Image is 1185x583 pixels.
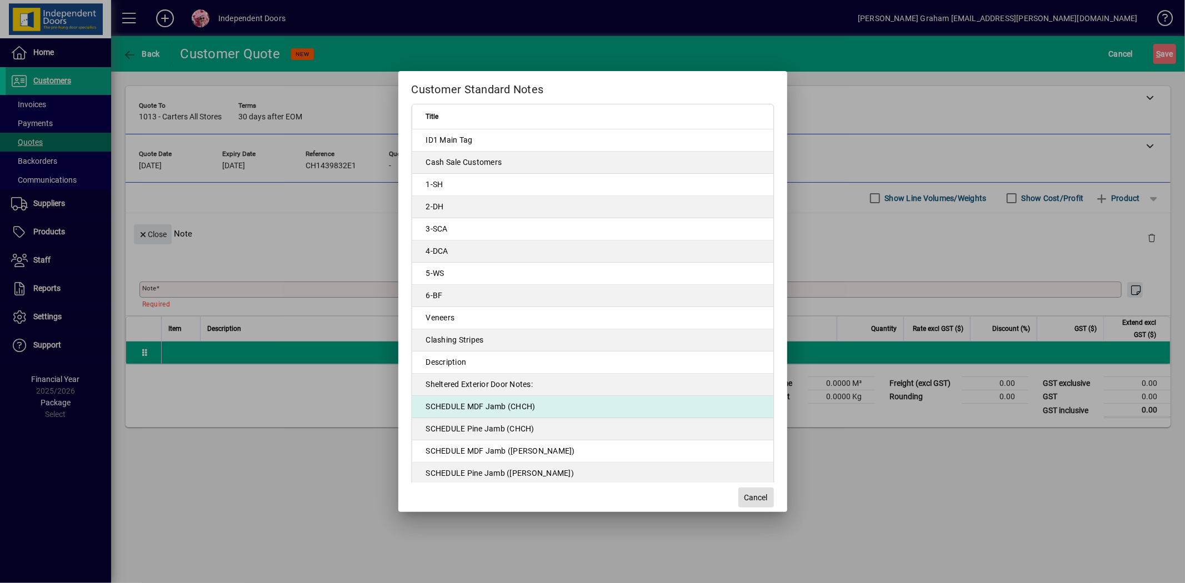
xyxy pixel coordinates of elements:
[398,71,787,103] h2: Customer Standard Notes
[412,174,773,196] td: 1-SH
[412,374,773,396] td: Sheltered Exterior Door Notes:
[412,263,773,285] td: 5-WS
[412,396,773,418] td: SCHEDULE MDF Jamb (CHCH)
[412,240,773,263] td: 4-DCA
[412,418,773,440] td: SCHEDULE Pine Jamb (CHCH)
[412,285,773,307] td: 6-BF
[412,463,773,485] td: SCHEDULE Pine Jamb ([PERSON_NAME])
[412,152,773,174] td: Cash Sale Customers
[426,110,439,123] span: Title
[738,487,774,507] button: Cancel
[412,329,773,351] td: Clashing Stripes
[412,196,773,218] td: 2-DH
[412,129,773,152] td: ID1 Main Tag
[412,351,773,374] td: Description
[412,218,773,240] td: 3-SCA
[412,440,773,463] td: SCHEDULE MDF Jamb ([PERSON_NAME])
[412,307,773,329] td: Veneers
[744,492,768,504] span: Cancel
